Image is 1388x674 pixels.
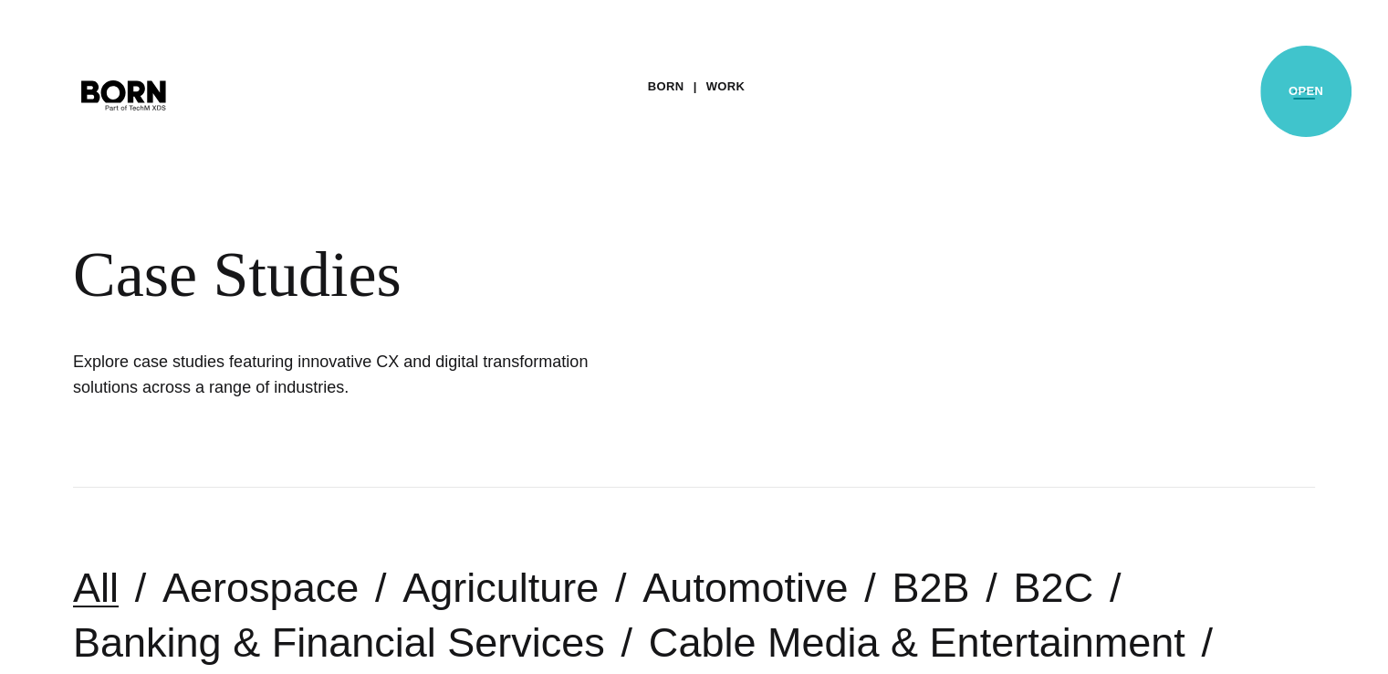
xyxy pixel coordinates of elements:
button: Open [1282,75,1326,113]
a: Cable Media & Entertainment [649,619,1185,666]
a: Aerospace [162,564,359,611]
a: B2C [1013,564,1093,611]
a: Automotive [642,564,848,611]
a: BORN [648,73,684,100]
a: Agriculture [402,564,599,611]
div: Case Studies [73,237,1113,312]
h1: Explore case studies featuring innovative CX and digital transformation solutions across a range ... [73,349,621,400]
a: Work [706,73,746,100]
a: Banking & Financial Services [73,619,605,666]
a: B2B [892,564,969,611]
a: All [73,564,119,611]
